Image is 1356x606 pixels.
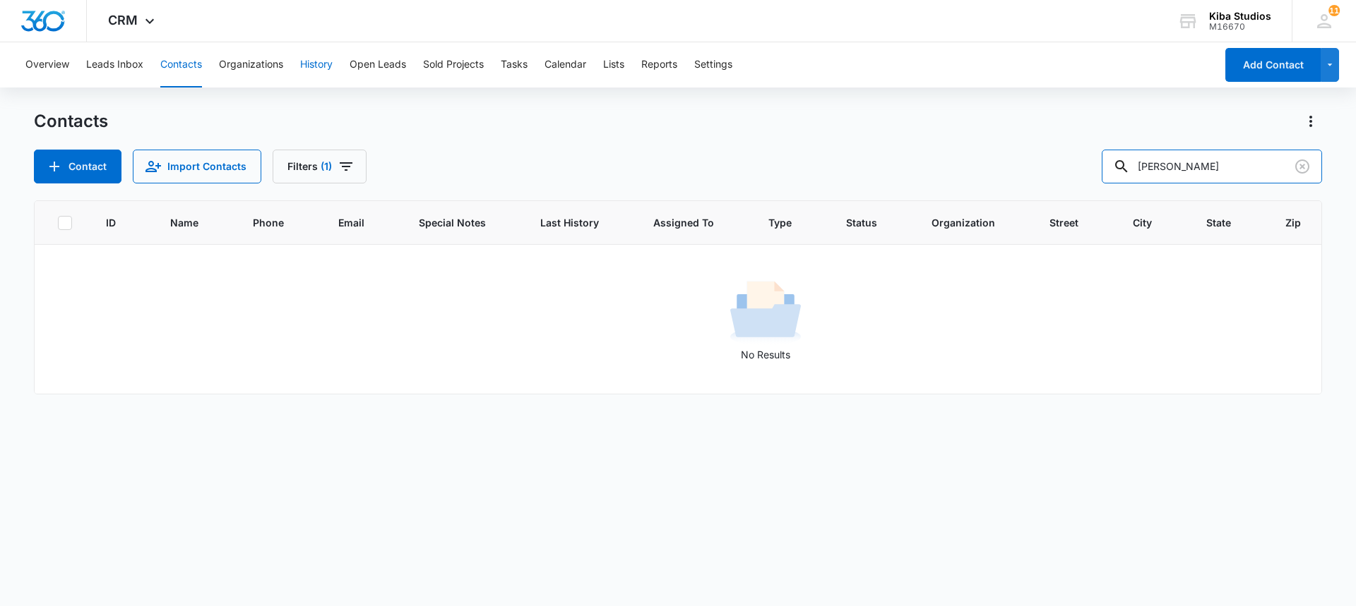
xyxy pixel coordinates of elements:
button: Leads Inbox [86,42,143,87]
div: notifications count [1328,5,1340,16]
button: Lists [603,42,624,87]
span: Last History [540,215,599,230]
span: 11 [1328,5,1340,16]
span: Street [1049,215,1078,230]
button: Reports [641,42,677,87]
button: Calendar [545,42,586,87]
span: Organization [932,215,995,230]
span: Assigned To [653,215,714,230]
button: Organizations [219,42,283,87]
span: Name [170,215,198,230]
button: Open Leads [350,42,406,87]
button: Import Contacts [133,150,261,183]
input: Search Contacts [1102,150,1322,183]
button: Sold Projects [423,42,484,87]
span: CRM [108,13,138,28]
button: Actions [1299,110,1322,133]
button: Overview [25,42,69,87]
span: Special Notes [419,215,486,230]
span: State [1206,215,1231,230]
h1: Contacts [34,111,108,132]
button: Settings [694,42,732,87]
span: ID [106,215,116,230]
span: Email [338,215,364,230]
span: Type [768,215,792,230]
button: Add Contact [34,150,121,183]
span: Phone [253,215,284,230]
span: Status [846,215,877,230]
span: Zip [1285,215,1301,230]
span: City [1133,215,1152,230]
button: Contacts [160,42,202,87]
button: Add Contact [1225,48,1321,82]
button: Clear [1291,155,1314,178]
button: Tasks [501,42,528,87]
button: History [300,42,333,87]
img: No Results [730,277,801,347]
span: (1) [321,162,332,171]
button: Filters [273,150,367,183]
div: account id [1209,22,1271,32]
div: account name [1209,11,1271,22]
